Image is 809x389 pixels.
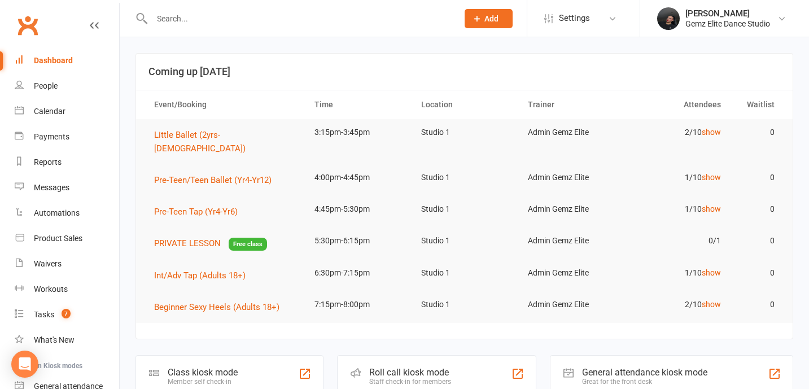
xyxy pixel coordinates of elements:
[657,7,680,30] img: thumb_image1739337055.png
[624,119,731,146] td: 2/10
[34,234,82,243] div: Product Sales
[411,260,518,286] td: Studio 1
[14,11,42,40] a: Clubworx
[624,196,731,222] td: 1/10
[154,302,279,312] span: Beginner Sexy Heels (Adults 18+)
[148,11,450,27] input: Search...
[518,119,624,146] td: Admin Gemz Elite
[731,164,785,191] td: 0
[15,327,119,353] a: What's New
[15,200,119,226] a: Automations
[15,226,119,251] a: Product Sales
[154,237,267,251] button: PRIVATE LESSONFree class
[518,164,624,191] td: Admin Gemz Elite
[154,269,253,282] button: Int/Adv Tap (Adults 18+)
[411,291,518,318] td: Studio 1
[34,56,73,65] div: Dashboard
[34,183,69,192] div: Messages
[148,66,780,77] h3: Coming up [DATE]
[624,90,731,119] th: Attendees
[304,119,411,146] td: 3:15pm-3:45pm
[304,164,411,191] td: 4:00pm-4:45pm
[731,90,785,119] th: Waitlist
[518,196,624,222] td: Admin Gemz Elite
[685,8,770,19] div: [PERSON_NAME]
[15,277,119,302] a: Workouts
[411,196,518,222] td: Studio 1
[304,228,411,254] td: 5:30pm-6:15pm
[62,309,71,318] span: 7
[229,238,267,251] span: Free class
[624,164,731,191] td: 1/10
[304,196,411,222] td: 4:45pm-5:30pm
[369,367,451,378] div: Roll call kiosk mode
[34,285,68,294] div: Workouts
[411,164,518,191] td: Studio 1
[15,124,119,150] a: Payments
[11,351,38,378] div: Open Intercom Messenger
[168,378,238,386] div: Member self check-in
[154,128,294,155] button: Little Ballet (2yrs-[DEMOGRAPHIC_DATA])
[731,291,785,318] td: 0
[144,90,304,119] th: Event/Booking
[731,196,785,222] td: 0
[624,291,731,318] td: 2/10
[624,260,731,286] td: 1/10
[702,128,721,137] a: show
[304,90,411,119] th: Time
[15,302,119,327] a: Tasks 7
[15,73,119,99] a: People
[518,260,624,286] td: Admin Gemz Elite
[154,300,287,314] button: Beginner Sexy Heels (Adults 18+)
[34,310,54,319] div: Tasks
[518,228,624,254] td: Admin Gemz Elite
[154,130,246,154] span: Little Ballet (2yrs-[DEMOGRAPHIC_DATA])
[15,150,119,175] a: Reports
[411,90,518,119] th: Location
[34,81,58,90] div: People
[518,90,624,119] th: Trainer
[702,204,721,213] a: show
[484,14,498,23] span: Add
[15,251,119,277] a: Waivers
[34,158,62,167] div: Reports
[34,208,80,217] div: Automations
[731,119,785,146] td: 0
[582,367,707,378] div: General attendance kiosk mode
[465,9,513,28] button: Add
[624,228,731,254] td: 0/1
[15,175,119,200] a: Messages
[154,207,238,217] span: Pre-Teen Tap (Yr4-Yr6)
[154,238,221,248] span: PRIVATE LESSON
[582,378,707,386] div: Great for the front desk
[15,48,119,73] a: Dashboard
[15,99,119,124] a: Calendar
[411,119,518,146] td: Studio 1
[154,173,279,187] button: Pre-Teen/Teen Ballet (Yr4-Yr12)
[559,6,590,31] span: Settings
[168,367,238,378] div: Class kiosk mode
[731,228,785,254] td: 0
[304,260,411,286] td: 6:30pm-7:15pm
[369,378,451,386] div: Staff check-in for members
[518,291,624,318] td: Admin Gemz Elite
[34,132,69,141] div: Payments
[731,260,785,286] td: 0
[685,19,770,29] div: Gemz Elite Dance Studio
[154,205,246,218] button: Pre-Teen Tap (Yr4-Yr6)
[411,228,518,254] td: Studio 1
[34,107,65,116] div: Calendar
[154,175,272,185] span: Pre-Teen/Teen Ballet (Yr4-Yr12)
[702,300,721,309] a: show
[34,335,75,344] div: What's New
[304,291,411,318] td: 7:15pm-8:00pm
[154,270,246,281] span: Int/Adv Tap (Adults 18+)
[702,268,721,277] a: show
[34,259,62,268] div: Waivers
[702,173,721,182] a: show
